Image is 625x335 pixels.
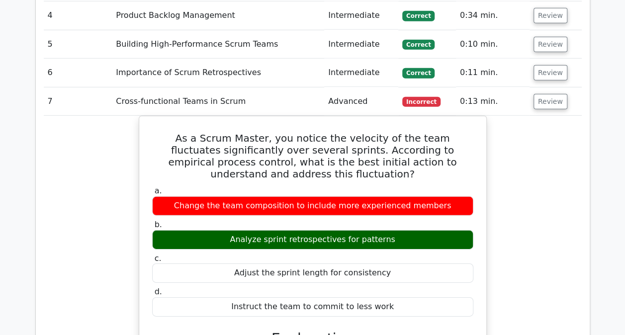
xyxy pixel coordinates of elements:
h5: As a Scrum Master, you notice the velocity of the team fluctuates significantly over several spri... [151,132,474,180]
td: Building High-Performance Scrum Teams [112,30,324,59]
td: Intermediate [324,30,398,59]
td: 5 [44,30,112,59]
span: c. [155,253,162,263]
td: 7 [44,87,112,116]
button: Review [534,37,567,52]
span: d. [155,287,162,296]
td: 0:34 min. [456,1,530,30]
span: Correct [402,40,435,50]
span: Correct [402,11,435,21]
td: 0:10 min. [456,30,530,59]
td: Importance of Scrum Retrospectives [112,59,324,87]
span: a. [155,186,162,195]
span: Incorrect [402,97,441,107]
td: Intermediate [324,1,398,30]
td: Product Backlog Management [112,1,324,30]
div: Analyze sprint retrospectives for patterns [152,230,473,250]
td: Advanced [324,87,398,116]
td: Intermediate [324,59,398,87]
button: Review [534,65,567,81]
td: Cross-functional Teams in Scrum [112,87,324,116]
td: 6 [44,59,112,87]
div: Instruct the team to commit to less work [152,297,473,317]
button: Review [534,8,567,23]
span: Correct [402,68,435,78]
div: Adjust the sprint length for consistency [152,263,473,283]
td: 4 [44,1,112,30]
td: 0:13 min. [456,87,530,116]
span: b. [155,220,162,229]
button: Review [534,94,567,109]
div: Change the team composition to include more experienced members [152,196,473,216]
td: 0:11 min. [456,59,530,87]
